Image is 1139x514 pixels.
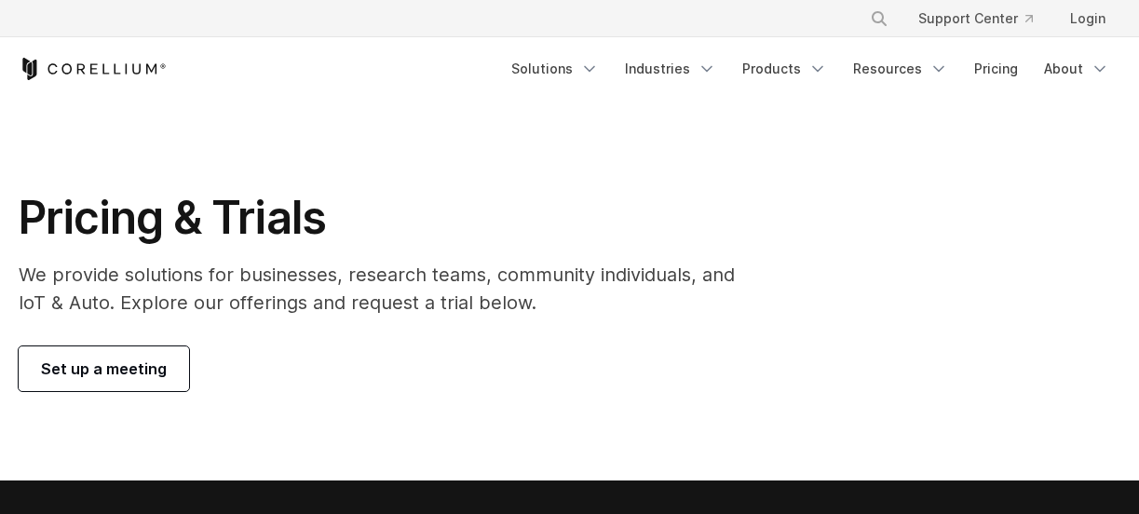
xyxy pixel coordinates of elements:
[963,52,1029,86] a: Pricing
[731,52,838,86] a: Products
[500,52,610,86] a: Solutions
[1033,52,1120,86] a: About
[614,52,727,86] a: Industries
[862,2,896,35] button: Search
[19,346,189,391] a: Set up a meeting
[19,261,740,317] p: We provide solutions for businesses, research teams, community individuals, and IoT & Auto. Explo...
[1055,2,1120,35] a: Login
[842,52,959,86] a: Resources
[500,52,1120,86] div: Navigation Menu
[847,2,1120,35] div: Navigation Menu
[41,358,167,380] span: Set up a meeting
[903,2,1048,35] a: Support Center
[19,58,167,80] a: Corellium Home
[19,190,740,246] h1: Pricing & Trials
